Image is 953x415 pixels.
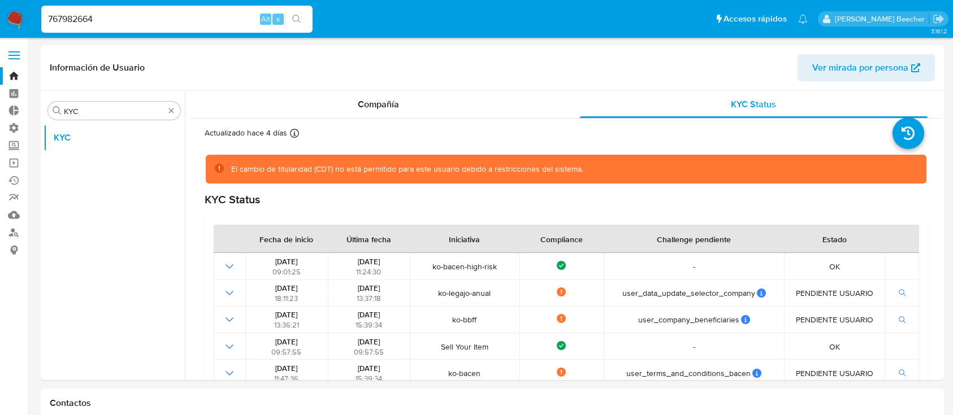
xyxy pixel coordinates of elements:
button: search-icon [285,11,308,27]
span: Compañía [358,98,399,111]
span: Alt [261,14,270,24]
button: Ver mirada por persona [798,54,935,81]
p: Actualizado hace 4 días [205,128,287,138]
span: Ver mirada por persona [812,54,908,81]
a: Salir [933,13,945,25]
button: Borrar [167,106,176,115]
button: KYC [44,124,185,151]
a: Notificaciones [798,14,808,24]
input: Buscar usuario o caso... [41,12,313,27]
button: Buscar [53,106,62,115]
span: Accesos rápidos [724,13,787,25]
h1: Contactos [50,397,935,409]
span: KYC Status [731,98,776,111]
p: camila.tresguerres@mercadolibre.com [835,14,929,24]
span: s [276,14,280,24]
input: Buscar [64,106,164,116]
h1: Información de Usuario [50,62,145,73]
